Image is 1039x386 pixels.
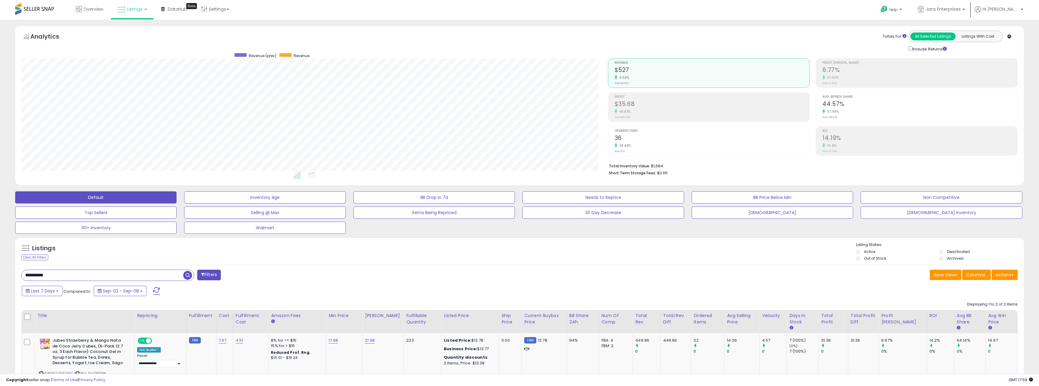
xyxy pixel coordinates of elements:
div: 14.06 [727,338,759,343]
div: 0 [693,349,724,354]
div: $13.78 [444,338,494,343]
li: $1,684 [609,162,1013,169]
div: Profit [PERSON_NAME] [881,313,924,325]
button: Last 7 Days [22,286,62,296]
div: Ship Price [501,313,519,325]
span: OFF [151,338,161,343]
div: Repricing [137,313,184,319]
label: Deactivated [947,249,970,254]
span: ON [138,338,146,343]
span: Profit [PERSON_NAME] [822,61,1017,65]
span: 2025-09-17 17:59 GMT [1009,377,1033,383]
small: Days In Stock. [789,325,793,331]
h2: $35.68 [615,101,810,109]
button: Listings With Cost [955,32,1000,40]
div: Fulfillment [189,313,214,319]
small: 46.83% [617,109,631,114]
a: Terms of Use [52,377,78,383]
button: All Selected Listings [910,32,956,40]
div: 449.96 [635,338,660,343]
button: Actions [992,270,1018,280]
div: Displaying 1 to 2 of 2 items [967,302,1018,307]
h2: 36 [615,135,810,143]
button: BB Price Below Min [692,191,853,203]
div: Total Rev. Diff. [663,313,689,325]
div: 8% for <= $15 [271,338,321,343]
div: $15.01 - $16.24 [271,355,321,360]
button: Filters [197,270,221,280]
label: Archived [947,256,963,261]
div: Amazon Fees [271,313,323,319]
div: 0 [762,349,787,354]
span: Listings [127,6,143,12]
div: Clear All Filters [21,254,48,260]
strong: Copyright [6,377,28,383]
a: 21.98 [365,337,375,343]
div: 7 (100%) [789,349,818,354]
span: DataHub [168,6,187,12]
a: Help [876,1,908,20]
span: ROI [822,129,1017,133]
small: Prev: 12.19% [822,149,837,153]
h2: 14.19% [822,135,1017,143]
button: Selling @ Max [184,207,346,219]
div: Min Price [329,313,360,319]
small: 16.41% [825,143,837,148]
div: Win BuyBox * [137,347,161,353]
b: Jubes Strawberry & Mango Nata de Coco Jelly Cubes, (6-Pack 12.7 oz, 3 Each Flavor) Coconut Gel in... [52,338,126,367]
small: 38.46% [617,143,631,148]
span: Hi [PERSON_NAME] [983,6,1019,12]
small: Prev: 4.92% [822,81,837,85]
div: Total Profit [821,313,845,325]
button: 90+ Inventory [15,222,177,234]
i: Get Help [880,5,888,13]
small: (0%) [789,343,798,348]
div: 14.2% [929,338,954,343]
h2: $527 [615,67,810,75]
div: 0 [988,349,1017,354]
div: Total Rev. [635,313,658,325]
b: Total Inventory Value: [609,163,650,169]
small: Prev: 28.21% [822,115,837,119]
button: [DEMOGRAPHIC_DATA] Inventory [861,207,1022,219]
div: Totals For [883,34,906,39]
small: FBM [189,337,201,343]
div: : [444,355,494,360]
div: 4.57 [762,338,787,343]
div: 94% [569,338,594,343]
div: 0% [957,349,985,354]
button: Save View [930,270,961,280]
div: seller snap | | [6,377,105,383]
div: 0 [635,349,660,354]
div: Velocity [762,313,784,319]
div: 32 [693,338,724,343]
div: Ordered Items [693,313,722,325]
div: Avg BB Share [957,313,983,325]
div: $13.77 [444,346,494,352]
span: Revenue [294,53,309,58]
a: Privacy Policy [79,377,105,383]
div: 2 Items, Price: $13.38 [444,360,494,366]
button: [DEMOGRAPHIC_DATA] [692,207,853,219]
span: $0.65 [657,170,668,176]
small: FBM [524,337,536,343]
button: Default [15,191,177,203]
label: Out of Stock [864,256,886,261]
small: Avg Win Price. [988,325,992,331]
button: Columns [962,270,991,280]
button: Sep-02 - Sep-08 [94,286,147,296]
small: Prev: $494 [615,81,629,85]
div: ROI [929,313,952,319]
span: Ordered Items [615,129,810,133]
span: 13.78 [538,337,547,343]
small: Prev: $24.30 [615,115,630,119]
span: Help [889,7,898,12]
div: 0 [727,349,759,354]
span: Compared to: [63,289,91,294]
div: Fulfillment Cost [236,313,266,325]
div: 6.97% [881,338,927,343]
span: Sep-02 - Sep-08 [103,288,139,294]
div: 0% [881,349,927,354]
h5: Analytics [30,32,71,42]
div: 64.14% [957,338,985,343]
